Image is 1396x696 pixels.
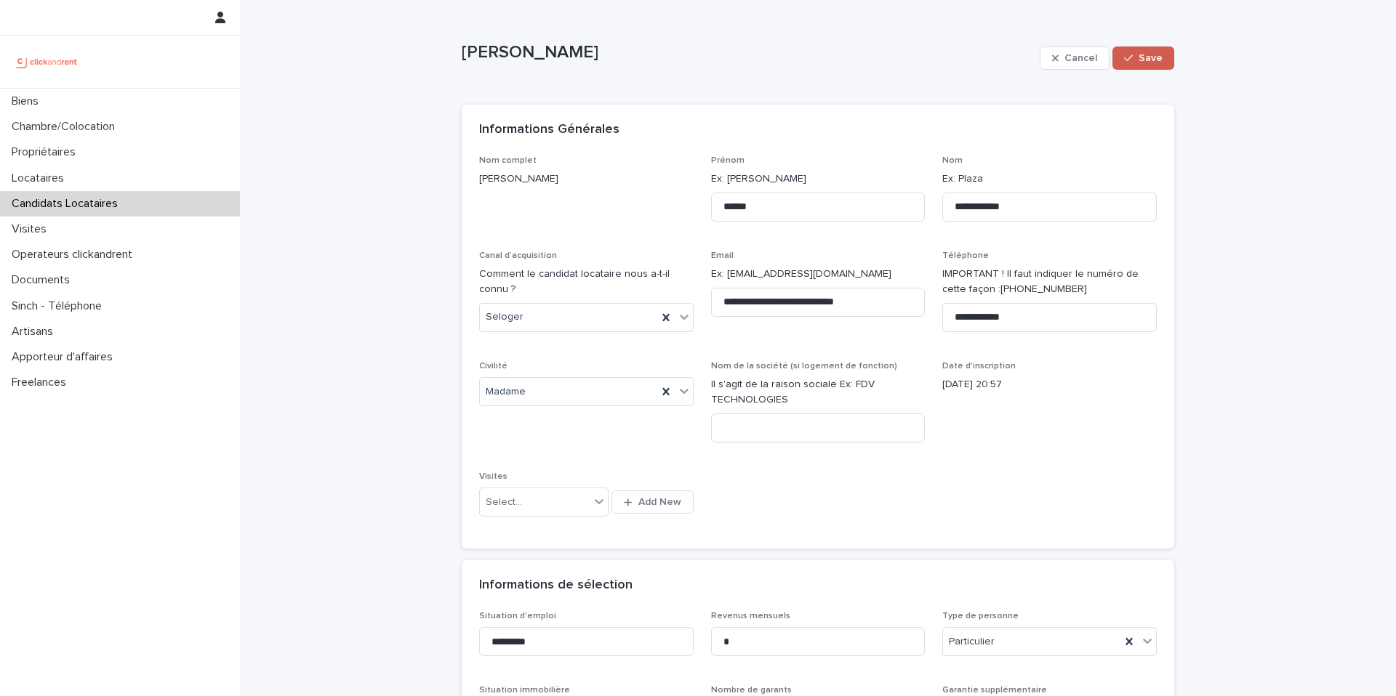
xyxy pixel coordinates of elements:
span: Prénom [711,156,745,165]
span: Canal d'acquisition [479,251,557,260]
span: Situation immobilière [479,686,570,695]
p: [PERSON_NAME] [462,42,1034,63]
p: Chambre/Colocation [6,120,127,134]
span: Nom complet [479,156,537,165]
span: Type de personne [942,612,1019,620]
span: Cancel [1064,53,1097,63]
span: Date d'inscription [942,362,1016,371]
p: Artisans [6,325,65,339]
p: Locataires [6,171,76,185]
span: Téléphone [942,251,989,260]
span: Seloger [486,309,523,325]
img: UCB0brd3T0yccxBKYDjQ [12,47,82,76]
span: Visites [479,472,508,481]
div: Select... [486,495,522,510]
p: Sinch - Téléphone [6,299,113,313]
span: Save [1139,53,1163,63]
span: Add New [638,497,681,507]
span: Email [711,251,734,260]
p: Il s'agit de la raison sociale Ex: FDV TECHNOLOGIES [711,377,926,408]
p: Biens [6,94,50,108]
span: Particulier [949,634,995,650]
span: Revenus mensuels [711,612,790,620]
h2: Informations de sélection [479,578,633,594]
span: Nombre de garants [711,686,792,695]
span: Madame [486,384,526,400]
p: Visites [6,222,58,236]
p: Ex: Plaza [942,171,1157,187]
ringover-84e06f14122c: IMPORTANT ! Il faut indiquer le numéro de cette façon : [942,269,1139,294]
p: Candidats Locataires [6,197,129,211]
p: Ex: [PERSON_NAME] [711,171,926,187]
h2: Informations Générales [479,122,619,138]
span: Garantie supplémentaire [942,686,1047,695]
button: Save [1112,46,1174,70]
p: Comment le candidat locataire nous a-t-il connu ? [479,267,694,297]
span: Nom [942,156,963,165]
span: Situation d'emploi [479,612,556,620]
ringoverc2c-number-84e06f14122c: [PHONE_NUMBER] [1000,284,1087,294]
p: Ex: [EMAIL_ADDRESS][DOMAIN_NAME] [711,267,926,282]
button: Cancel [1040,46,1110,70]
p: Operateurs clickandrent [6,248,144,262]
p: Apporteur d'affaires [6,350,124,364]
p: Propriétaires [6,145,87,159]
button: Add New [611,490,693,514]
span: Civilité [479,362,508,371]
p: Freelances [6,376,78,389]
p: Documents [6,273,81,287]
span: Nom de la société (si logement de fonction) [711,362,897,371]
p: [PERSON_NAME] [479,171,694,187]
ringoverc2c-84e06f14122c: Call with Ringover [1000,284,1087,294]
p: [DATE] 20:57 [942,377,1157,392]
